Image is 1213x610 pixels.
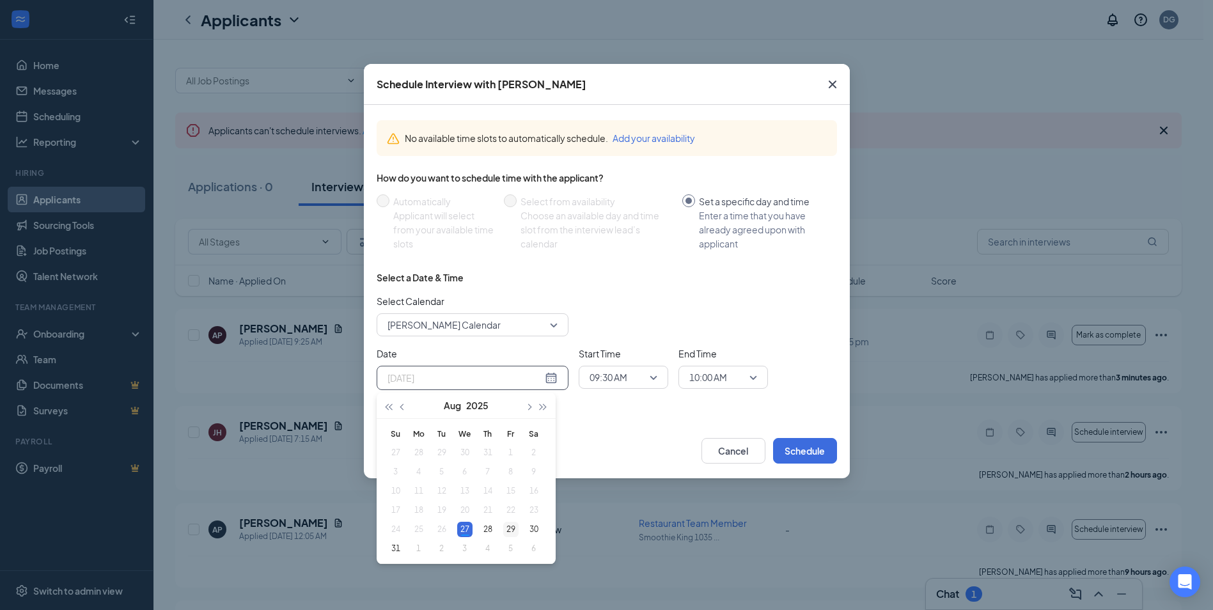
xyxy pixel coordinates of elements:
svg: Cross [825,77,840,92]
div: How do you want to schedule time with the applicant? [377,171,837,184]
div: 29 [503,522,519,537]
td: 2025-08-27 [453,520,476,539]
td: 2025-08-30 [522,520,545,539]
th: Sa [522,424,545,443]
div: Set a specific day and time [699,194,827,208]
th: We [453,424,476,443]
td: 2025-08-31 [384,539,407,558]
th: Su [384,424,407,443]
button: Add your availability [613,131,695,145]
span: 09:30 AM [590,368,627,387]
div: 6 [526,541,542,556]
button: Cancel [701,438,765,464]
th: Tu [430,424,453,443]
div: 28 [480,522,496,537]
span: Select Calendar [377,294,568,308]
td: 2025-08-28 [476,520,499,539]
td: 2025-09-04 [476,539,499,558]
div: 4 [480,541,496,556]
div: Choose an available day and time slot from the interview lead’s calendar [520,208,672,251]
span: Date [377,347,568,361]
div: Open Intercom Messenger [1170,567,1200,597]
button: Schedule [773,438,837,464]
span: 10:00 AM [689,368,727,387]
td: 2025-09-02 [430,539,453,558]
div: 30 [526,522,542,537]
td: 2025-09-06 [522,539,545,558]
span: [PERSON_NAME] Calendar [387,315,501,334]
div: Enter a time that you have already agreed upon with applicant [699,208,827,251]
td: 2025-09-03 [453,539,476,558]
th: Th [476,424,499,443]
div: Schedule Interview with [PERSON_NAME] [377,77,586,91]
div: 2 [434,541,450,556]
div: 3 [457,541,473,556]
td: 2025-09-05 [499,539,522,558]
div: Applicant will select from your available time slots [393,208,494,251]
button: Close [815,64,850,105]
th: Mo [407,424,430,443]
td: 2025-08-29 [499,520,522,539]
div: Select from availability [520,194,672,208]
button: Aug [444,393,461,418]
span: End Time [678,347,768,361]
div: 31 [388,541,403,556]
div: 1 [411,541,427,556]
div: Automatically [393,194,494,208]
div: 27 [457,522,473,537]
input: Aug 27, 2025 [387,371,542,385]
div: No available time slots to automatically schedule. [405,131,827,145]
td: 2025-09-01 [407,539,430,558]
span: Start Time [579,347,668,361]
div: 5 [503,541,519,556]
button: 2025 [466,393,489,418]
th: Fr [499,424,522,443]
div: Select a Date & Time [377,271,464,284]
svg: Warning [387,132,400,145]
